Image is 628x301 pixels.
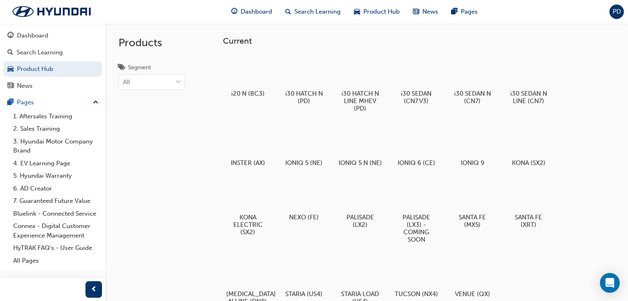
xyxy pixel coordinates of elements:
h5: INSTER (AX) [226,159,270,167]
a: Connex - Digital Customer Experience Management [10,220,102,242]
h5: IONIQ 5 N (NE) [339,159,382,167]
h5: KONA (SX2) [507,159,550,167]
h5: i30 SEDAN N LINE (CN7) [507,90,550,105]
div: Dashboard [17,31,48,40]
a: INSTER (AX) [223,122,273,169]
div: News [17,81,33,91]
a: NEXO (FE) [279,176,329,224]
a: 7. Guaranteed Future Value [10,195,102,207]
span: down-icon [175,77,181,88]
span: guage-icon [231,7,237,17]
a: All Pages [10,254,102,267]
button: Pages [3,95,102,110]
span: news-icon [7,82,14,90]
span: Search Learning [294,7,341,16]
a: Bluelink - Connected Service [10,207,102,220]
a: IONIQ 5 N (NE) [335,122,385,169]
a: i30 SEDAN N LINE (CN7) [504,52,553,108]
div: Search Learning [17,48,63,57]
span: Dashboard [241,7,272,16]
a: 4. EV Learning Page [10,157,102,170]
h5: IONIQ 5 (NE) [282,159,326,167]
div: All [123,78,130,87]
button: PD [609,5,624,19]
a: i30 SEDAN N (CN7) [448,52,497,108]
a: 1. Aftersales Training [10,110,102,123]
a: SANTA FE (MX5) [448,176,497,231]
a: VENUE (QX) [448,253,497,301]
h5: i30 SEDAN N (CN7) [451,90,494,105]
span: News [422,7,438,16]
div: Open Intercom Messenger [600,273,620,293]
a: i30 HATCH N (PD) [279,52,329,108]
a: IONIQ 6 (CE) [391,122,441,169]
a: KONA ELECTRIC (SX2) [223,176,273,239]
span: Pages [461,7,478,16]
a: HyTRAK FAQ's - User Guide [10,242,102,254]
h5: STARIA (US4) [282,290,326,298]
a: 2. Sales Training [10,122,102,135]
a: News [3,78,102,94]
h5: SANTA FE (XRT) [507,214,550,228]
h5: i30 HATCH N (PD) [282,90,326,105]
a: STARIA (US4) [279,253,329,301]
h5: i20 N (BC3) [226,90,270,97]
h5: PALISADE (LX2) [339,214,382,228]
span: up-icon [93,97,99,108]
div: Segment [128,63,151,72]
h5: VENUE (QX) [451,290,494,298]
span: pages-icon [451,7,457,17]
span: PD [613,7,621,16]
a: i30 HATCH N LINE MHEV (PD) [335,52,385,115]
h5: IONIQ 9 [451,159,494,167]
a: guage-iconDashboard [225,3,279,20]
button: DashboardSearch LearningProduct HubNews [3,26,102,95]
a: TUCSON (NX4) [391,253,441,301]
h5: TUCSON (NX4) [395,290,438,298]
span: pages-icon [7,99,14,106]
h5: PALISADE (LX3) - COMING SOON [395,214,438,243]
a: PALISADE (LX2) [335,176,385,231]
span: news-icon [413,7,419,17]
a: Product Hub [3,61,102,77]
span: prev-icon [91,285,97,295]
a: i20 N (BC3) [223,52,273,100]
a: car-iconProduct Hub [347,3,406,20]
h5: KONA ELECTRIC (SX2) [226,214,270,236]
span: guage-icon [7,32,14,40]
a: Search Learning [3,45,102,60]
a: news-iconNews [406,3,445,20]
h5: NEXO (FE) [282,214,326,221]
span: car-icon [7,66,14,73]
span: car-icon [354,7,360,17]
span: Product Hub [363,7,400,16]
a: IONIQ 5 (NE) [279,122,329,169]
h2: Products [118,36,185,49]
h5: IONIQ 6 (CE) [395,159,438,167]
a: pages-iconPages [445,3,484,20]
span: tags-icon [118,64,125,72]
a: 3. Hyundai Motor Company Brand [10,135,102,157]
span: search-icon [7,49,13,56]
a: i30 SEDAN (CN7.V3) [391,52,441,108]
a: search-iconSearch Learning [279,3,347,20]
div: Pages [17,98,34,107]
h5: i30 HATCH N LINE MHEV (PD) [339,90,382,112]
h5: i30 SEDAN (CN7.V3) [395,90,438,105]
a: 6. AD Creator [10,182,102,195]
h3: Current [223,36,615,46]
a: SANTA FE (XRT) [504,176,553,231]
a: 5. Hyundai Warranty [10,169,102,182]
a: KONA (SX2) [504,122,553,169]
img: Trak [4,3,99,20]
h5: SANTA FE (MX5) [451,214,494,228]
span: search-icon [285,7,291,17]
a: PALISADE (LX3) - COMING SOON [391,176,441,246]
a: IONIQ 9 [448,122,497,169]
a: Dashboard [3,28,102,43]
